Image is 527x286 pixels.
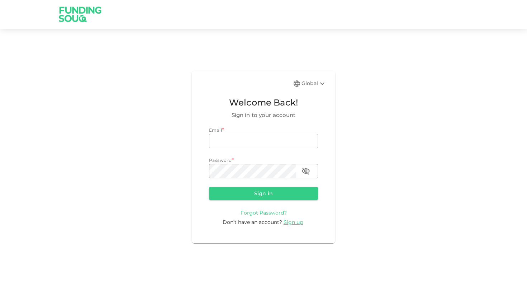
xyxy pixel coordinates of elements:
span: Sign in to your account [209,111,318,119]
div: Global [302,79,327,88]
span: Don’t have an account? [223,219,282,225]
span: Sign up [284,219,303,225]
span: Email [209,127,222,133]
a: Forgot Password? [241,209,287,216]
input: email [209,134,318,148]
span: Password [209,158,232,163]
span: Welcome Back! [209,96,318,109]
input: password [209,164,296,178]
button: Sign in [209,187,318,200]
